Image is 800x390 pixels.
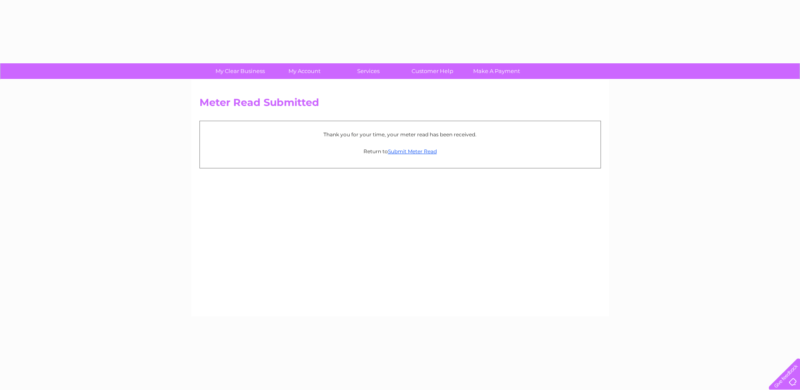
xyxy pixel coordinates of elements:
p: Thank you for your time, your meter read has been received. [204,130,596,138]
a: Submit Meter Read [388,148,437,154]
p: Return to [204,147,596,155]
h2: Meter Read Submitted [199,97,601,113]
a: My Clear Business [205,63,275,79]
a: My Account [269,63,339,79]
a: Services [334,63,403,79]
a: Customer Help [398,63,467,79]
a: Make A Payment [462,63,531,79]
